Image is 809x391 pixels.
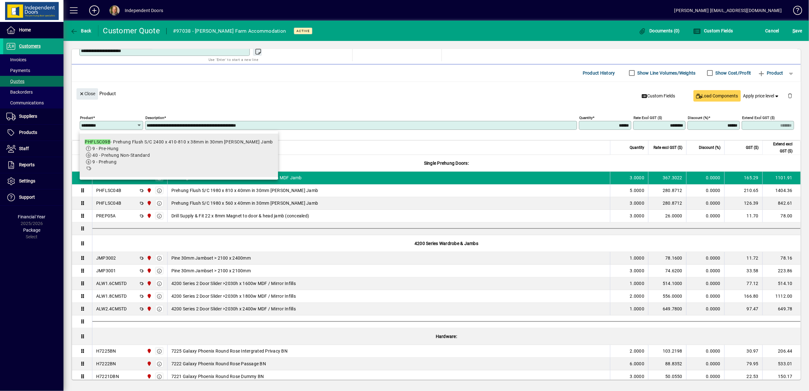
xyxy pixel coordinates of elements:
[96,255,116,261] div: JMP3002
[630,293,645,299] span: 2.0000
[171,361,266,367] span: 7222 Galaxy Phoenix Round Rose Passage BN
[686,303,724,315] td: 0.0000
[762,197,800,210] td: 842.61
[92,146,118,151] span: 9 - Pre-Hung
[583,68,615,78] span: Product History
[80,115,93,120] mat-label: Product
[171,187,318,194] span: Prehung Flush S/C 1980 x 810 x 40mm in 30mm [PERSON_NAME] Jamb
[92,153,150,158] span: 40 - Prehung Non-Standard
[171,255,251,261] span: Pine 30mm Jambset > 2100 x 2400mm
[173,26,286,36] div: #97038 - [PERSON_NAME] Farm Accommodation
[766,141,792,155] span: Extend excl GST ($)
[96,213,116,219] div: PREP05A
[3,173,63,189] a: Settings
[92,235,800,252] div: 4200 Series Wardrobe & Jambs
[6,100,44,105] span: Communications
[171,268,251,274] span: Pine 30mm Jambset > 2100 x 2100mm
[639,90,678,102] button: Custom Fields
[171,348,288,354] span: 7225 Galaxy Phoenix Round Rose Intergrated Privacy BN
[762,345,800,358] td: 206.44
[23,228,40,233] span: Package
[19,146,29,151] span: Staff
[85,139,273,145] div: - Prehung Flush S/C 2400 x 410-810 x 38mm in 30mm [PERSON_NAME] Jamb
[72,82,801,105] div: Product
[762,184,800,197] td: 1404.36
[693,90,741,102] button: Load Components
[724,370,762,383] td: 22.53
[652,268,682,274] div: 74.6200
[96,187,121,194] div: PHFLSC04B
[75,90,100,96] app-page-header-button: Close
[724,184,762,197] td: 210.65
[714,70,751,76] label: Show Cost/Profit
[686,277,724,290] td: 0.0000
[686,290,724,303] td: 0.0000
[642,93,675,99] span: Custom Fields
[6,79,24,84] span: Quotes
[171,306,296,312] span: 4200 Series 2 Door Slider >2030h x 2400w MDF / Mirror Infills
[96,306,127,312] div: ALW2.4CMSTD
[76,88,98,100] button: Close
[145,373,152,380] span: Christchurch
[788,1,801,22] a: Knowledge Base
[92,328,800,345] div: Hardware:
[3,65,63,76] a: Payments
[688,115,708,120] mat-label: Discount (%)
[85,139,110,144] em: PHFLSC09B
[145,280,152,287] span: Christchurch
[724,210,762,222] td: 11.70
[579,115,593,120] mat-label: Quantity
[639,28,680,33] span: Documents (0)
[724,290,762,303] td: 166.80
[766,26,779,36] span: Cancel
[652,280,682,287] div: 514.1000
[3,157,63,173] a: Reports
[96,361,116,367] div: H7222BN
[652,255,682,261] div: 78.1600
[630,175,645,181] span: 3.0000
[96,200,121,206] div: PHFLSC04B
[92,155,800,171] div: Single Prehung Doors:
[104,5,125,16] button: Profile
[19,43,41,49] span: Customers
[762,358,800,370] td: 533.01
[69,25,93,36] button: Back
[145,293,152,300] span: Christchurch
[764,25,781,36] button: Cancel
[633,115,662,120] mat-label: Rate excl GST ($)
[3,125,63,141] a: Products
[724,252,762,265] td: 11.72
[652,213,682,219] div: 26.0000
[724,358,762,370] td: 79.95
[686,197,724,210] td: 0.0000
[171,293,296,299] span: 4200 Series 2 Door Slider >2030h x 1800w MDF / Mirror Infills
[3,141,63,157] a: Staff
[580,67,618,79] button: Product History
[686,265,724,277] td: 0.0000
[692,25,735,36] button: Custom Fields
[630,213,645,219] span: 3.0000
[296,29,310,33] span: Active
[652,306,682,312] div: 649.7800
[699,144,720,151] span: Discount (%)
[762,210,800,222] td: 78.00
[171,213,309,219] span: Drill Supply & Fit 22 x 8mm Magnet to door & head jamb (concealed)
[792,26,802,36] span: ave
[145,187,152,194] span: Christchurch
[724,172,762,184] td: 165.29
[652,361,682,367] div: 88.8352
[652,373,682,380] div: 50.0550
[80,134,278,177] mat-option: PHFLSC09B - Prehung Flush S/C 2400 x 410-810 x 38mm in 30mm FJ Pine Jamb
[652,293,682,299] div: 556.0000
[145,305,152,312] span: Christchurch
[686,210,724,222] td: 0.0000
[630,268,645,274] span: 3.0000
[724,303,762,315] td: 97.47
[125,5,163,16] div: Independent Doors
[762,370,800,383] td: 150.17
[762,303,800,315] td: 649.78
[96,268,116,274] div: JMP3001
[630,361,645,367] span: 6.0000
[637,25,681,36] button: Documents (0)
[652,187,682,194] div: 280.8712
